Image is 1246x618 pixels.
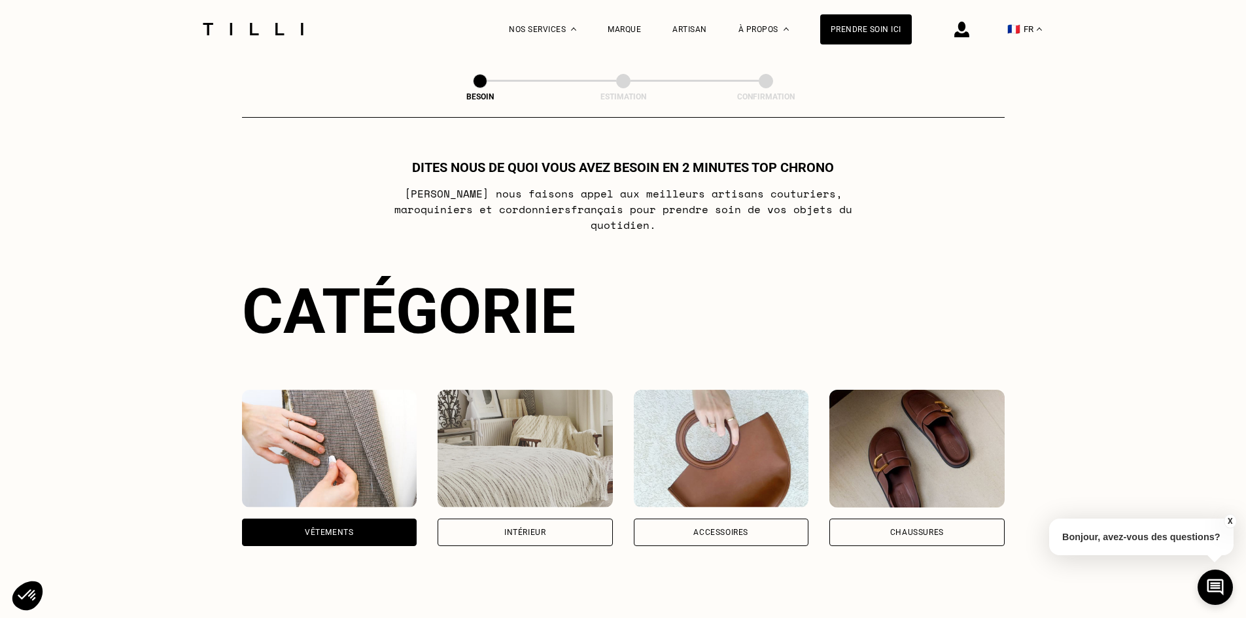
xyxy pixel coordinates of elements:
p: [PERSON_NAME] nous faisons appel aux meilleurs artisans couturiers , maroquiniers et cordonniers ... [364,186,882,233]
span: 🇫🇷 [1007,23,1020,35]
img: Vêtements [242,390,417,507]
a: Prendre soin ici [820,14,912,44]
img: Accessoires [634,390,809,507]
img: Menu déroulant [571,27,576,31]
div: Catégorie [242,275,1005,348]
a: Artisan [672,25,707,34]
button: X [1223,514,1236,528]
div: Besoin [415,92,545,101]
a: Marque [608,25,641,34]
h1: Dites nous de quoi vous avez besoin en 2 minutes top chrono [412,160,834,175]
img: Menu déroulant à propos [784,27,789,31]
img: icône connexion [954,22,969,37]
div: Chaussures [890,528,944,536]
div: Intérieur [504,528,545,536]
div: Accessoires [693,528,748,536]
img: menu déroulant [1037,27,1042,31]
div: Confirmation [701,92,831,101]
img: Intérieur [438,390,613,507]
div: Estimation [558,92,689,101]
div: Vêtements [305,528,353,536]
img: Chaussures [829,390,1005,507]
img: Logo du service de couturière Tilli [198,23,308,35]
p: Bonjour, avez-vous des questions? [1049,519,1234,555]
